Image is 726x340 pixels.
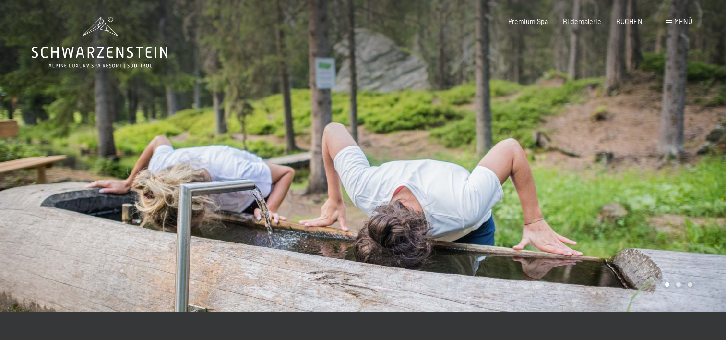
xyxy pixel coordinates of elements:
[665,282,670,287] div: Carousel Page 1 (Current Slide)
[674,17,692,25] span: Menü
[688,282,692,287] div: Carousel Page 3
[563,17,601,25] a: Bildergalerie
[508,17,548,25] a: Premium Spa
[676,282,681,287] div: Carousel Page 2
[616,17,643,25] a: BUCHEN
[662,282,692,287] div: Carousel Pagination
